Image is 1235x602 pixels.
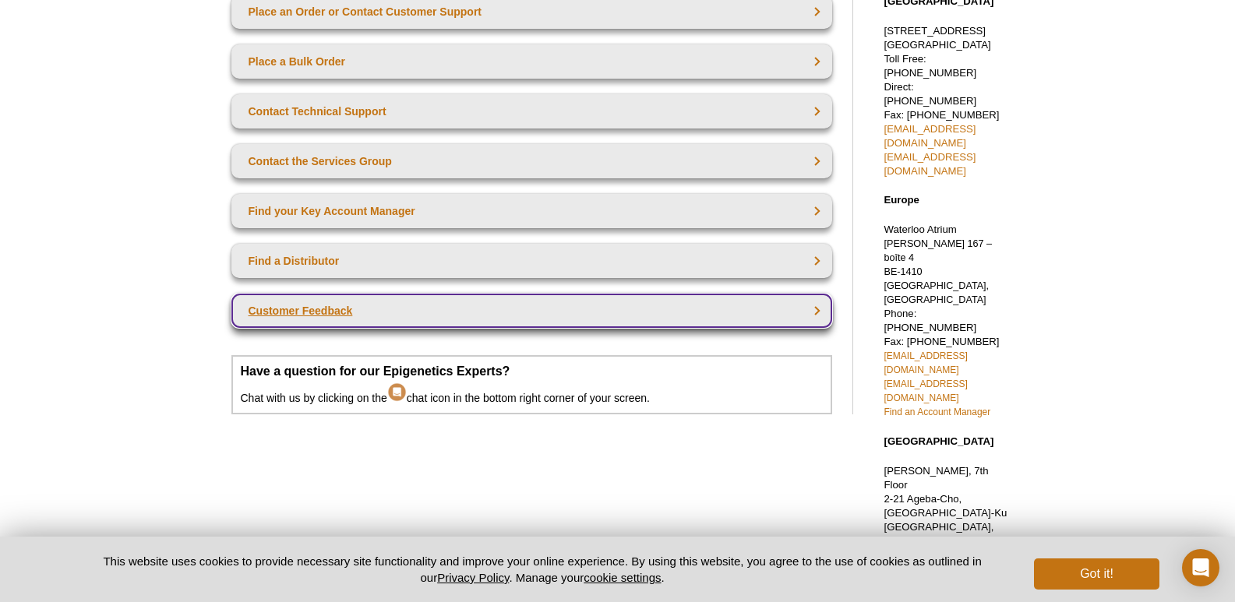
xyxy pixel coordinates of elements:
[884,24,1009,178] p: [STREET_ADDRESS] [GEOGRAPHIC_DATA] Toll Free: [PHONE_NUMBER] Direct: [PHONE_NUMBER] Fax: [PHONE_N...
[884,123,976,149] a: [EMAIL_ADDRESS][DOMAIN_NAME]
[884,151,976,177] a: [EMAIL_ADDRESS][DOMAIN_NAME]
[884,350,968,375] a: [EMAIL_ADDRESS][DOMAIN_NAME]
[231,94,832,128] a: Contact Technical Support
[76,553,1009,586] p: This website uses cookies to provide necessary site functionality and improve your online experie...
[241,364,823,405] p: Chat with us by clicking on the chat icon in the bottom right corner of your screen.
[884,223,1009,419] p: Waterloo Atrium Phone: [PHONE_NUMBER] Fax: [PHONE_NUMBER]
[1034,558,1159,590] button: Got it!
[884,378,968,403] a: [EMAIL_ADDRESS][DOMAIN_NAME]
[437,571,509,584] a: Privacy Policy
[584,571,661,584] button: cookie settings
[884,194,919,206] strong: Europe
[884,435,994,447] strong: [GEOGRAPHIC_DATA]
[241,364,510,378] strong: Have a question for our Epigenetics Experts?
[884,238,993,305] span: [PERSON_NAME] 167 – boîte 4 BE-1410 [GEOGRAPHIC_DATA], [GEOGRAPHIC_DATA]
[231,44,832,79] a: Place a Bulk Order
[387,378,407,402] img: Intercom Chat
[231,244,832,278] a: Find a Distributor
[231,144,832,178] a: Contact the Services Group
[1182,549,1219,586] div: Open Intercom Messenger
[231,194,832,228] a: Find your Key Account Manager
[884,407,991,417] a: Find an Account Manager
[231,294,832,328] a: Customer Feedback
